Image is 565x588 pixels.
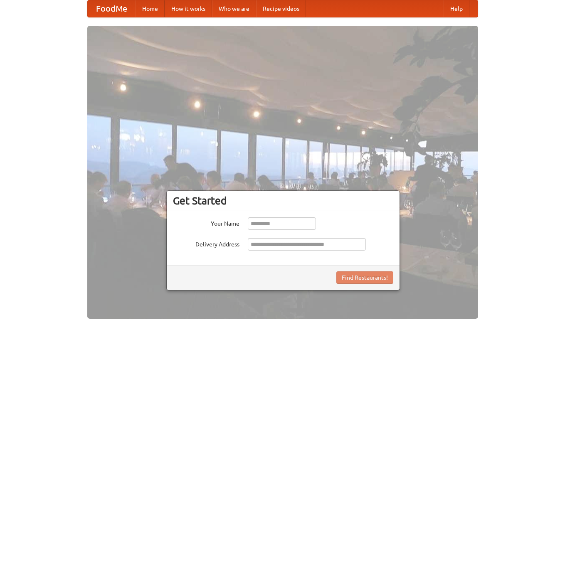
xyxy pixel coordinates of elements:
[88,0,136,17] a: FoodMe
[173,217,239,228] label: Your Name
[212,0,256,17] a: Who we are
[444,0,469,17] a: Help
[136,0,165,17] a: Home
[173,194,393,207] h3: Get Started
[256,0,306,17] a: Recipe videos
[173,238,239,248] label: Delivery Address
[165,0,212,17] a: How it works
[336,271,393,284] button: Find Restaurants!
